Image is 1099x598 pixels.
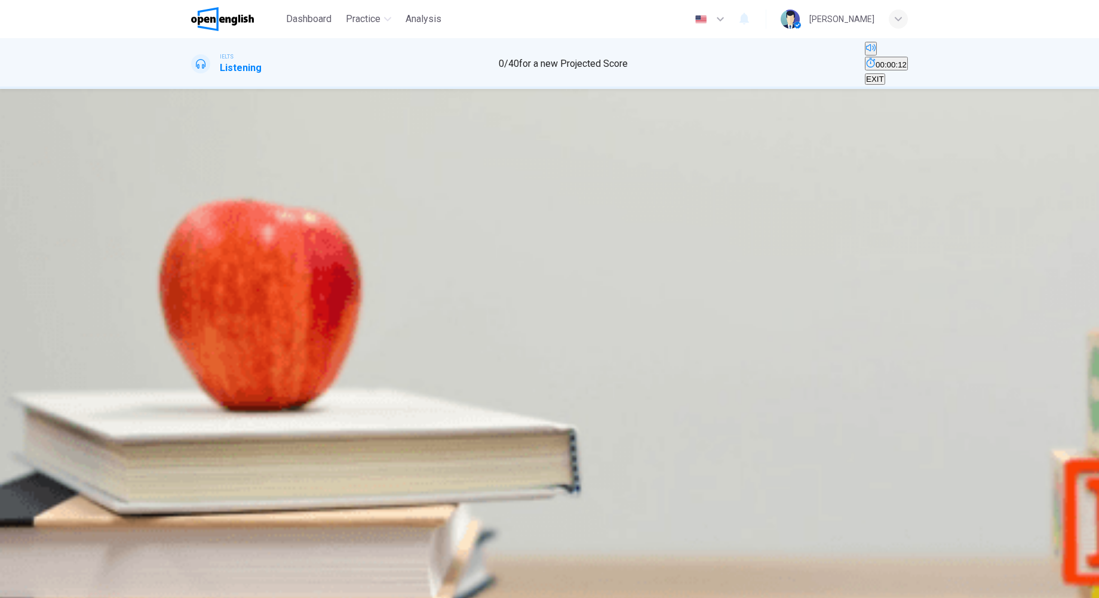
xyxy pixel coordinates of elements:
[281,8,336,30] button: Dashboard
[865,73,885,85] button: EXIT
[693,15,708,24] img: en
[220,61,262,75] h1: Listening
[865,57,908,70] button: 00:00:12
[499,58,519,69] span: 0 / 40
[341,8,396,30] button: Practice
[865,57,908,72] div: Hide
[809,12,874,26] div: [PERSON_NAME]
[781,10,800,29] img: Profile picture
[406,12,441,26] span: Analysis
[401,8,446,30] button: Analysis
[191,7,281,31] a: OpenEnglish logo
[286,12,331,26] span: Dashboard
[191,7,254,31] img: OpenEnglish logo
[866,75,884,84] span: EXIT
[519,58,628,69] span: for a new Projected Score
[220,53,234,61] span: IELTS
[876,60,907,69] span: 00:00:12
[346,12,380,26] span: Practice
[865,42,908,57] div: Mute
